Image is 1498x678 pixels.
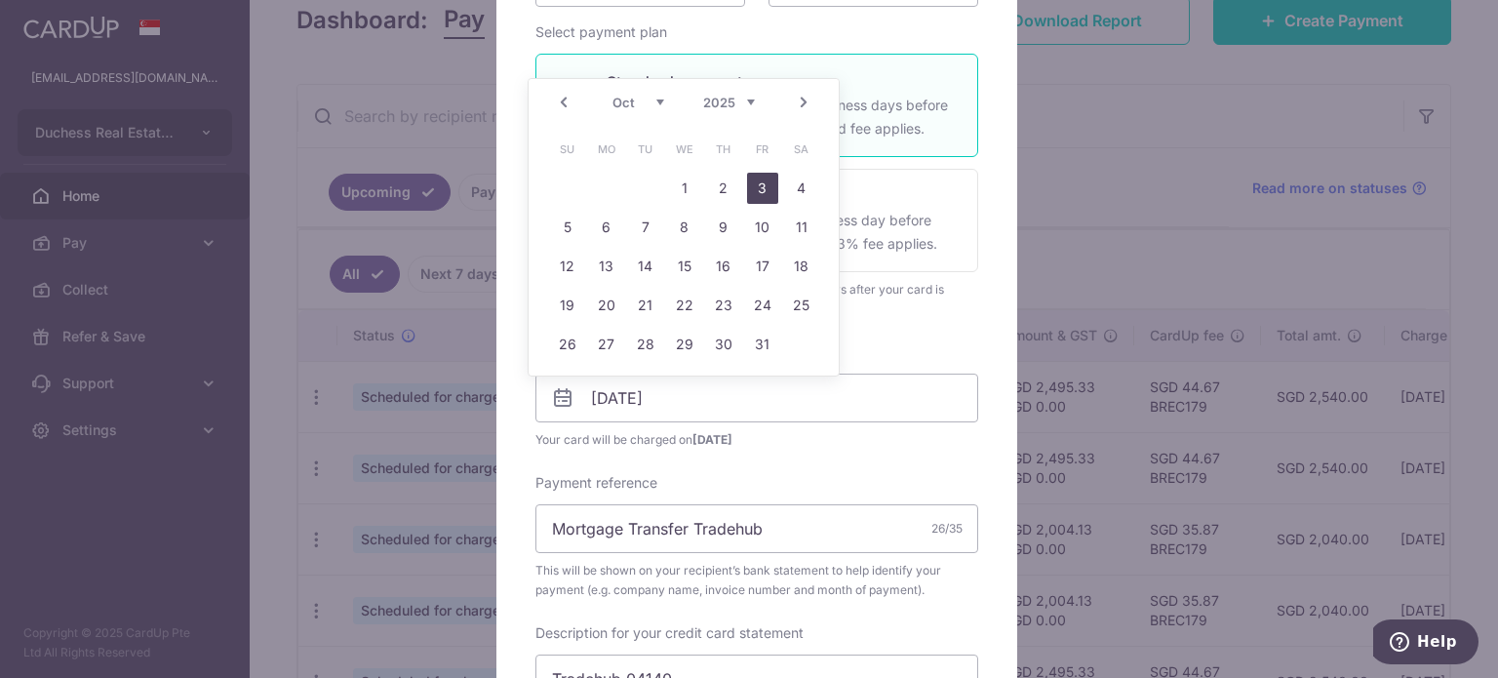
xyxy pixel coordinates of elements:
[669,173,700,204] a: 1
[786,251,817,282] a: 18
[591,212,622,243] a: 6
[747,329,778,360] a: 31
[692,432,732,447] span: [DATE]
[708,212,739,243] a: 9
[708,329,739,360] a: 30
[535,430,978,450] span: Your card will be charged on
[552,329,583,360] a: 26
[708,134,739,165] span: Thursday
[786,173,817,204] a: 4
[786,290,817,321] a: 25
[552,91,575,114] a: Prev
[630,134,661,165] span: Tuesday
[630,212,661,243] a: 7
[669,329,700,360] a: 29
[535,561,978,600] span: This will be shown on your recipient’s bank statement to help identify your payment (e.g. company...
[607,70,954,94] p: Standard payment
[786,212,817,243] a: 11
[630,329,661,360] a: 28
[552,290,583,321] a: 19
[669,134,700,165] span: Wednesday
[931,519,963,538] div: 26/35
[591,134,622,165] span: Monday
[535,473,657,493] label: Payment reference
[747,173,778,204] a: 3
[669,212,700,243] a: 8
[630,290,661,321] a: 21
[1373,619,1478,668] iframe: Opens a widget where you can find more information
[535,22,667,42] label: Select payment plan
[535,623,804,643] label: Description for your credit card statement
[535,374,978,422] input: DD / MM / YYYY
[669,251,700,282] a: 15
[786,134,817,165] span: Saturday
[747,134,778,165] span: Friday
[591,329,622,360] a: 27
[747,251,778,282] a: 17
[669,290,700,321] a: 22
[552,251,583,282] a: 12
[747,212,778,243] a: 10
[552,212,583,243] a: 5
[552,134,583,165] span: Sunday
[591,290,622,321] a: 20
[630,251,661,282] a: 14
[792,91,815,114] a: Next
[747,290,778,321] a: 24
[708,173,739,204] a: 2
[591,251,622,282] a: 13
[708,290,739,321] a: 23
[708,251,739,282] a: 16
